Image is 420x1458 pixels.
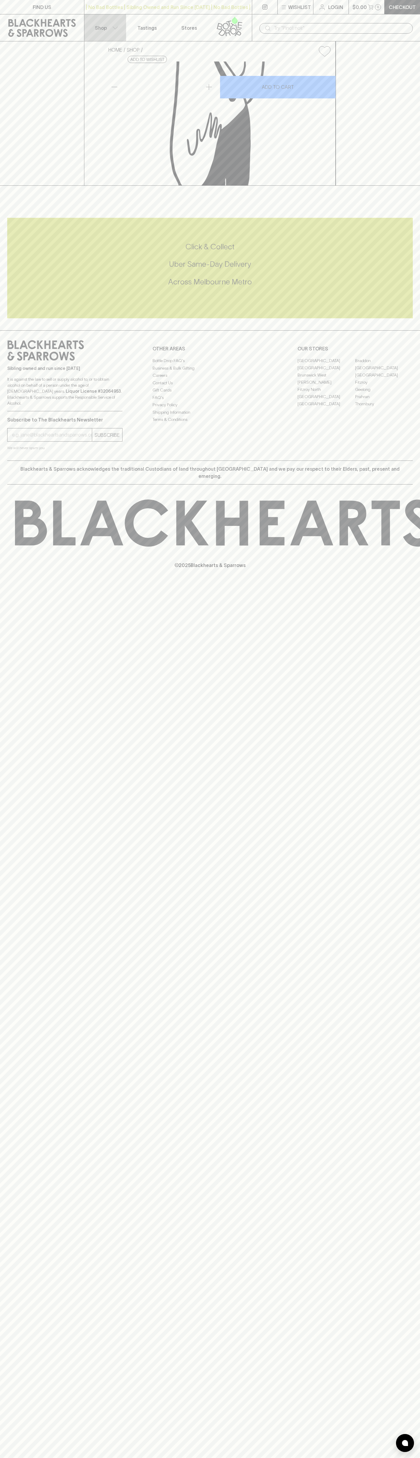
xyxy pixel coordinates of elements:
[153,416,268,423] a: Terms & Conditions
[262,83,294,91] p: ADD TO CART
[7,242,413,252] h5: Click & Collect
[92,428,122,441] button: SUBSCRIBE
[316,44,333,59] button: Add to wishlist
[288,4,311,11] p: Wishlist
[355,357,413,364] a: Braddon
[153,372,268,379] a: Careers
[153,364,268,372] a: Business & Bulk Gifting
[298,393,355,400] a: [GEOGRAPHIC_DATA]
[355,386,413,393] a: Geelong
[298,379,355,386] a: [PERSON_NAME]
[7,218,413,318] div: Call to action block
[168,14,210,41] a: Stores
[126,14,168,41] a: Tastings
[355,393,413,400] a: Prahran
[328,4,343,11] p: Login
[7,416,122,423] p: Subscribe to The Blackhearts Newsletter
[104,61,335,185] img: Hop Nation Fruit Enhanced Hazy IPA 440ml
[12,465,408,480] p: Blackhearts & Sparrows acknowledges the traditional Custodians of land throughout [GEOGRAPHIC_DAT...
[95,431,120,439] p: SUBSCRIBE
[12,430,92,440] input: e.g. jane@blackheartsandsparrows.com.au
[181,24,197,31] p: Stores
[7,277,413,287] h5: Across Melbourne Metro
[137,24,157,31] p: Tastings
[377,5,379,9] p: 0
[153,394,268,401] a: FAQ's
[7,365,122,371] p: Sibling owned and run since [DATE]
[220,76,336,98] button: ADD TO CART
[84,14,126,41] button: Shop
[7,259,413,269] h5: Uber Same-Day Delivery
[33,4,51,11] p: FIND US
[153,345,268,352] p: OTHER AREAS
[153,357,268,364] a: Bottle Drop FAQ's
[153,401,268,409] a: Privacy Policy
[355,400,413,407] a: Thornbury
[298,357,355,364] a: [GEOGRAPHIC_DATA]
[108,47,122,52] a: HOME
[153,379,268,386] a: Contact Us
[298,400,355,407] a: [GEOGRAPHIC_DATA]
[95,24,107,31] p: Shop
[153,387,268,394] a: Gift Cards
[298,386,355,393] a: Fitzroy North
[355,379,413,386] a: Fitzroy
[402,1440,408,1446] img: bubble-icon
[389,4,416,11] p: Checkout
[298,345,413,352] p: OUR STORES
[355,364,413,371] a: [GEOGRAPHIC_DATA]
[127,47,140,52] a: SHOP
[298,371,355,379] a: Brunswick West
[355,371,413,379] a: [GEOGRAPHIC_DATA]
[153,409,268,416] a: Shipping Information
[274,23,408,33] input: Try "Pinot noir"
[7,376,122,406] p: It is against the law to sell or supply alcohol to, or to obtain alcohol on behalf of a person un...
[128,56,167,63] button: Add to wishlist
[66,389,121,394] strong: Liquor License #32064953
[352,4,367,11] p: $0.00
[298,364,355,371] a: [GEOGRAPHIC_DATA]
[7,445,122,451] p: We will never spam you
